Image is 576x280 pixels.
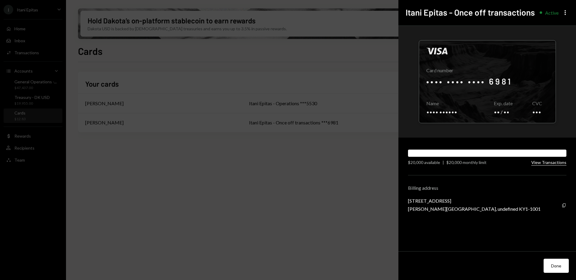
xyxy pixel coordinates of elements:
div: | [442,159,444,165]
div: $20,000 available [408,159,440,165]
div: Click to reveal [419,40,556,123]
div: Billing address [408,185,566,191]
h2: Itani Epitas - Once off transactions [406,7,535,18]
button: Done [544,259,569,273]
div: [PERSON_NAME][GEOGRAPHIC_DATA], undefined KY1-1001 [408,206,541,212]
button: View Transactions [531,160,566,165]
div: Active [545,10,559,16]
div: $20,000 monthly limit [446,159,487,165]
div: [STREET_ADDRESS] [408,198,541,204]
